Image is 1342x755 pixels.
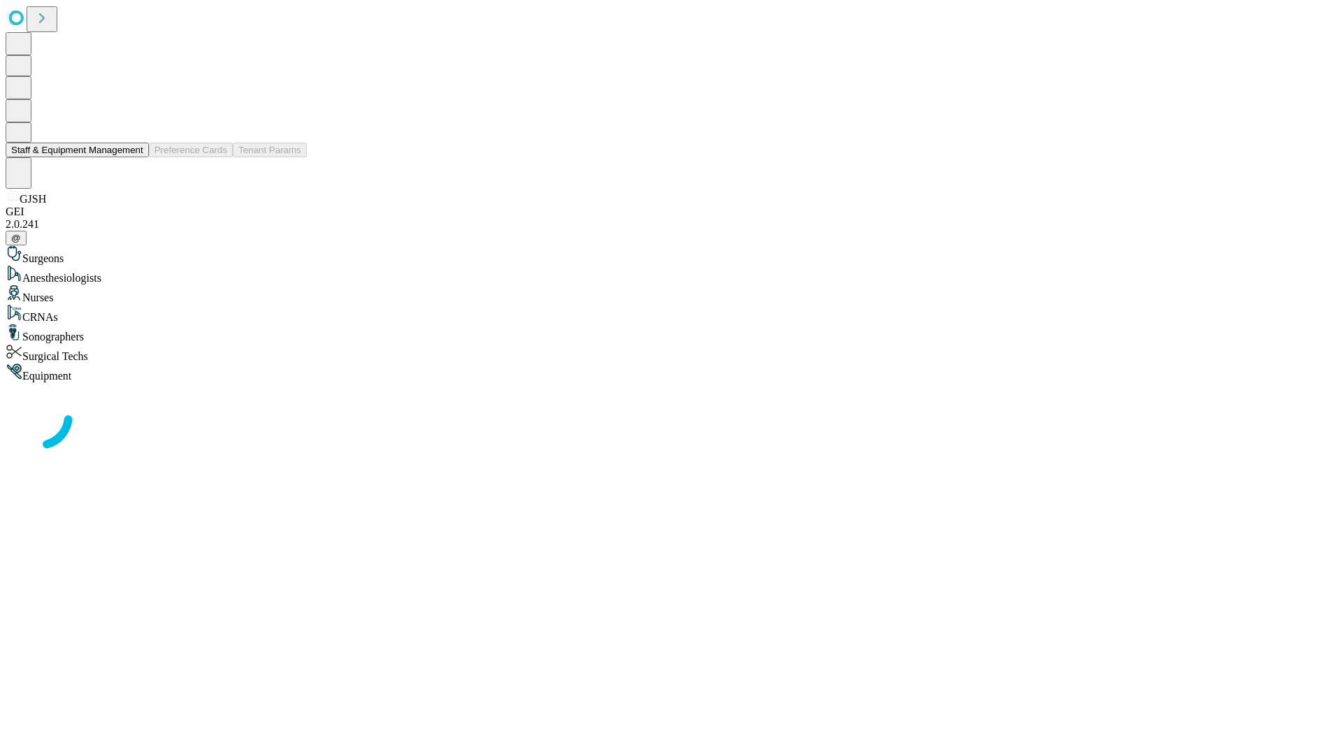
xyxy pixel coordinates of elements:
[149,143,233,157] button: Preference Cards
[6,343,1336,363] div: Surgical Techs
[11,233,21,243] span: @
[6,231,27,245] button: @
[6,304,1336,324] div: CRNAs
[20,193,46,205] span: GJSH
[6,218,1336,231] div: 2.0.241
[6,363,1336,382] div: Equipment
[6,143,149,157] button: Staff & Equipment Management
[6,285,1336,304] div: Nurses
[6,245,1336,265] div: Surgeons
[6,324,1336,343] div: Sonographers
[6,265,1336,285] div: Anesthesiologists
[233,143,307,157] button: Tenant Params
[6,206,1336,218] div: GEI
